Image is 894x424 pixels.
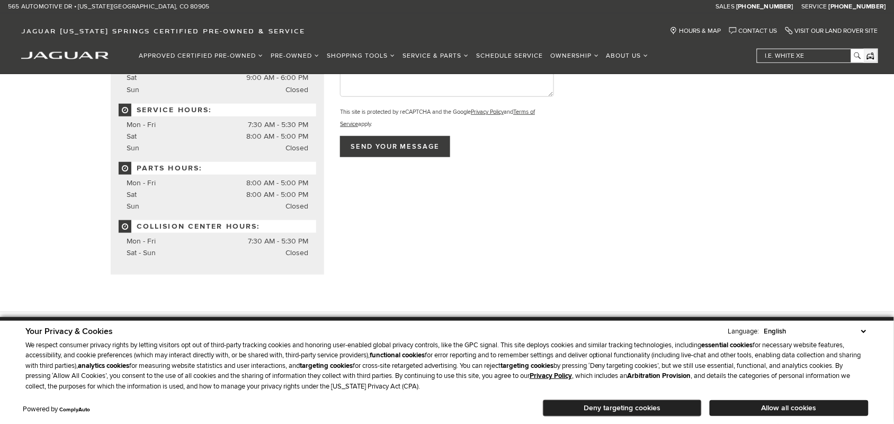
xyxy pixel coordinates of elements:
a: Contact Us [729,27,777,35]
p: We respect consumer privacy rights by letting visitors opt out of third-party tracking cookies an... [25,340,869,392]
span: 8:00 AM - 5:00 PM [246,177,308,189]
span: Sat [127,73,137,82]
a: Service & Parts [399,47,472,65]
a: Visit Our Land Rover Site [785,27,878,35]
a: Ownership [547,47,603,65]
strong: functional cookies [370,351,425,359]
a: ComplyAuto [59,407,90,413]
button: Deny targeting cookies [543,400,702,417]
span: 7:30 AM - 5:30 PM [248,119,308,131]
select: Language Select [762,326,869,337]
span: Closed [285,247,308,259]
a: Pre-Owned [267,47,323,65]
span: Closed [285,84,308,96]
span: Sat [127,132,137,141]
strong: essential cookies [702,341,753,349]
span: 7:30 AM - 5:30 PM [248,236,308,247]
span: Mon - Fri [127,178,156,187]
a: [PHONE_NUMBER] [829,3,886,11]
div: Powered by [23,406,90,413]
strong: Arbitration Provision [628,372,691,380]
span: Sun [127,85,139,94]
a: jaguar [21,50,109,59]
span: Service Hours: [119,104,316,116]
button: Allow all cookies [710,400,869,416]
span: Jaguar [US_STATE] Springs Certified Pre-Owned & Service [21,27,305,35]
a: Privacy Policy [530,372,572,380]
strong: targeting cookies [500,362,553,370]
span: 9:00 AM - 6:00 PM [246,72,308,84]
span: Your Privacy & Cookies [25,326,113,337]
span: Mon - Fri [127,237,156,246]
a: Schedule Service [472,47,547,65]
span: Collision Center Hours: [119,220,316,233]
span: Sales [716,3,735,11]
span: Parts Hours: [119,162,316,175]
span: Closed [285,201,308,212]
span: Sat - Sun [127,248,156,257]
a: Shopping Tools [323,47,399,65]
nav: Main Navigation [135,47,652,65]
a: Approved Certified Pre-Owned [135,47,267,65]
input: Send your message [340,136,450,157]
span: 8:00 AM - 5:00 PM [246,189,308,201]
a: 565 Automotive Dr • [US_STATE][GEOGRAPHIC_DATA], CO 80905 [8,3,209,11]
small: This site is protected by reCAPTCHA and the Google and apply. [340,109,535,128]
span: Sat [127,190,137,199]
a: [PHONE_NUMBER] [737,3,794,11]
img: Jaguar [21,52,109,59]
span: Service [802,3,827,11]
span: 8:00 AM - 5:00 PM [246,131,308,142]
span: Sun [127,202,139,211]
strong: targeting cookies [300,362,353,370]
span: Closed [285,142,308,154]
input: i.e. White XE [757,49,863,62]
a: Jaguar [US_STATE] Springs Certified Pre-Owned & Service [16,27,310,35]
span: Mon - Fri [127,120,156,129]
div: Language: [728,328,759,335]
a: Hours & Map [670,27,721,35]
a: About Us [603,47,652,65]
a: Privacy Policy [471,109,504,115]
span: Sun [127,143,139,152]
strong: analytics cookies [78,362,129,370]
